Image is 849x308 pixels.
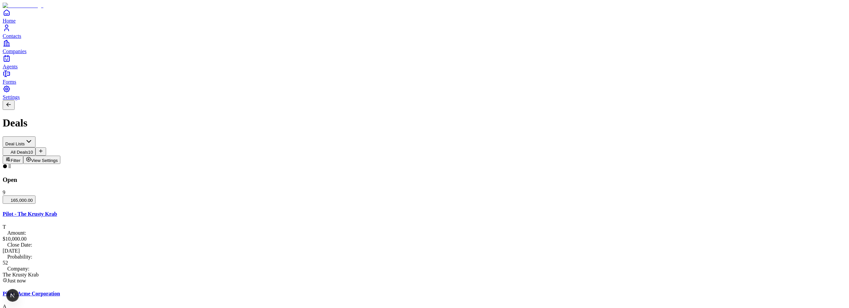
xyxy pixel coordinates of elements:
a: Pilot - The Krusty Krab [3,211,846,217]
span: The Krusty Krab [3,272,38,277]
a: Forms [3,70,846,85]
span: 10 [28,150,33,155]
a: Agents [3,54,846,69]
button: View Settings [23,156,61,164]
span: Home [3,18,16,24]
h3: Open [3,176,846,184]
span: Forms [3,79,16,85]
button: All Deals10 [3,147,35,156]
span: 9 [3,190,5,195]
span: 165,000.00 [5,198,33,203]
button: Filter [3,156,23,164]
span: Company : [7,266,30,271]
span: Close Date : [7,242,32,248]
img: Item Brain Logo [3,3,43,9]
span: Filter [11,158,21,163]
span: Agents [3,64,18,69]
a: Contacts [3,24,846,39]
div: T [3,224,846,230]
span: View Settings [31,158,58,163]
span: 52 [3,260,8,266]
div: Pilot - The Krusty KrabTAmount:$10,000.00Close Date:[DATE]Probability:52Company:The Krusty KrabJu... [3,211,846,284]
span: Contacts [3,33,21,39]
a: Pilot - Acme Corporation [3,291,846,297]
span: [DATE] [3,248,20,254]
span: Settings [3,94,20,100]
span: Probability : [7,254,33,260]
span: Amount : [7,230,26,236]
div: Just now [3,278,846,284]
span: $10,000.00 [3,236,27,242]
a: Home [3,9,846,24]
a: Companies [3,39,846,54]
h1: Deals [3,117,846,129]
span: All Deals [11,150,28,155]
span: Companies [3,48,27,54]
div: Open9165,000.00 [3,164,846,204]
a: Settings [3,85,846,100]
